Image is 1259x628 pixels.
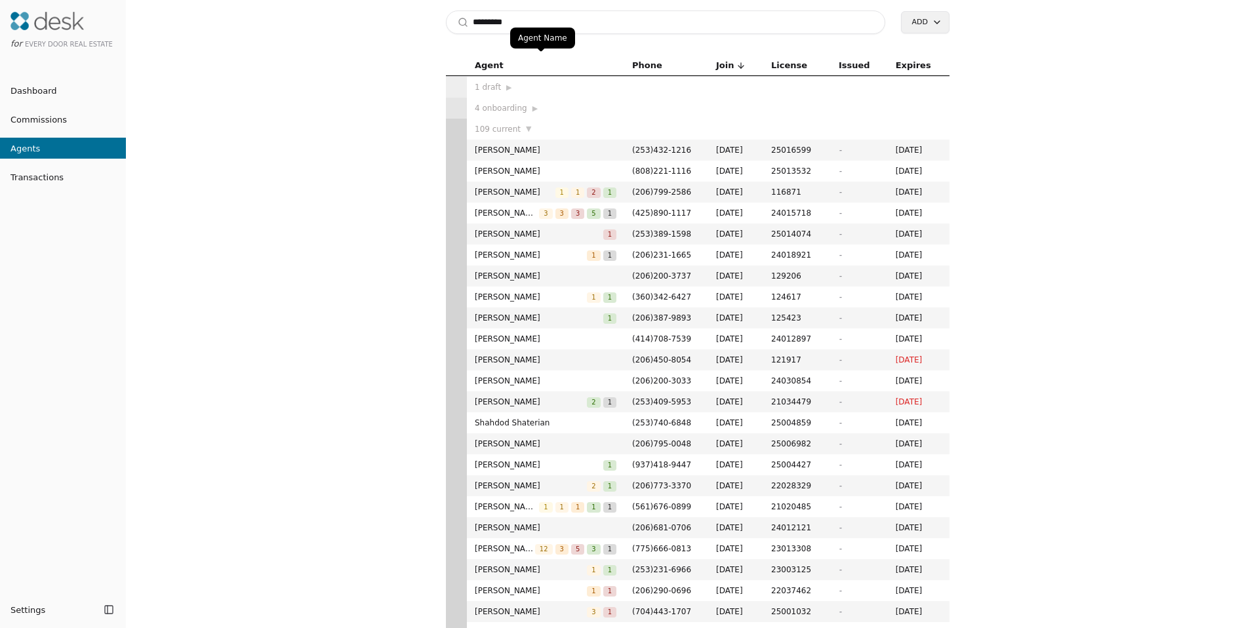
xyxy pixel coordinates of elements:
[603,479,616,492] button: 1
[896,374,942,387] span: [DATE]
[839,481,841,490] span: -
[475,123,521,136] span: 109 current
[587,563,600,576] button: 1
[896,542,942,555] span: [DATE]
[716,584,755,597] span: [DATE]
[475,500,539,513] span: [PERSON_NAME]
[896,500,942,513] span: [DATE]
[632,544,691,553] span: ( 775 ) 666 - 0813
[632,313,691,323] span: ( 206 ) 387 - 9893
[771,395,823,408] span: 21034479
[5,599,100,620] button: Settings
[896,227,942,241] span: [DATE]
[771,248,823,262] span: 24018921
[475,395,587,408] span: [PERSON_NAME]
[839,250,841,260] span: -
[839,397,841,406] span: -
[603,229,616,240] span: 1
[896,332,942,345] span: [DATE]
[896,58,931,73] span: Expires
[839,292,841,302] span: -
[896,521,942,534] span: [DATE]
[603,397,616,408] span: 1
[555,206,569,220] button: 3
[771,227,823,241] span: 25014074
[839,523,841,532] span: -
[632,502,691,511] span: ( 561 ) 676 - 0899
[771,437,823,450] span: 25006982
[716,605,755,618] span: [DATE]
[475,416,616,429] span: Shahdod Shaterian
[535,544,553,555] span: 12
[771,165,823,178] span: 25013532
[632,292,691,302] span: ( 360 ) 342 - 6427
[587,586,600,597] span: 1
[839,271,841,281] span: -
[839,167,841,176] span: -
[896,186,942,199] span: [DATE]
[475,227,603,241] span: [PERSON_NAME]
[896,311,942,324] span: [DATE]
[587,584,600,597] button: 1
[716,416,755,429] span: [DATE]
[603,250,616,261] span: 1
[632,58,662,73] span: Phone
[716,479,755,492] span: [DATE]
[587,186,600,199] button: 2
[632,439,691,448] span: ( 206 ) 795 - 0048
[771,58,807,73] span: License
[716,500,755,513] span: [DATE]
[571,206,584,220] button: 3
[587,208,600,219] span: 5
[771,479,823,492] span: 22028329
[896,269,942,283] span: [DATE]
[475,206,539,220] span: [PERSON_NAME]
[475,144,616,157] span: [PERSON_NAME]
[603,395,616,408] button: 1
[716,395,755,408] span: [DATE]
[771,332,823,345] span: 24012897
[839,376,841,385] span: -
[555,502,569,513] span: 1
[632,397,691,406] span: ( 253 ) 409 - 5953
[839,58,870,73] span: Issued
[896,206,942,220] span: [DATE]
[632,607,691,616] span: ( 704 ) 443 - 1707
[603,248,616,262] button: 1
[839,229,841,239] span: -
[716,311,755,324] span: [DATE]
[771,206,823,220] span: 24015718
[896,479,942,492] span: [DATE]
[25,41,113,48] span: Every Door Real Estate
[475,605,587,618] span: [PERSON_NAME]
[716,269,755,283] span: [DATE]
[587,607,600,618] span: 3
[632,586,691,595] span: ( 206 ) 290 - 0696
[555,186,569,199] button: 1
[555,542,569,555] button: 3
[587,479,600,492] button: 2
[555,208,569,219] span: 3
[10,12,84,30] img: Desk
[535,542,553,555] button: 12
[603,500,616,513] button: 1
[587,290,600,304] button: 1
[603,502,616,513] span: 1
[475,81,616,94] div: 1 draft
[475,479,587,492] span: [PERSON_NAME]
[603,544,616,555] span: 1
[632,481,691,490] span: ( 206 ) 773 - 3370
[603,542,616,555] button: 1
[901,11,949,33] button: Add
[475,269,616,283] span: [PERSON_NAME]
[896,395,942,408] span: [DATE]
[475,437,616,450] span: [PERSON_NAME]
[839,187,841,197] span: -
[603,311,616,324] button: 1
[571,544,584,555] span: 5
[771,144,823,157] span: 25016599
[587,292,600,303] span: 1
[603,206,616,220] button: 1
[555,544,569,555] span: 3
[603,563,616,576] button: 1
